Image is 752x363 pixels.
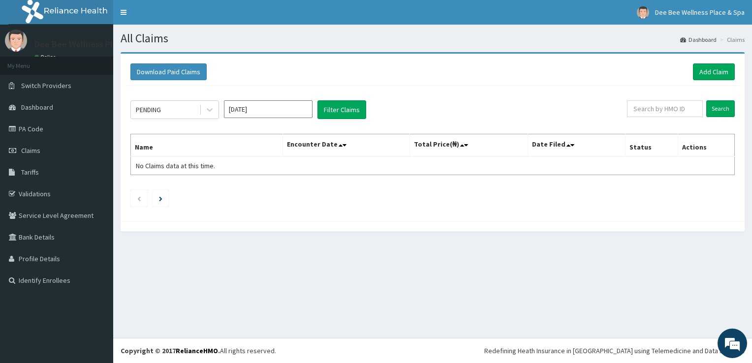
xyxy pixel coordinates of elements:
[131,134,283,157] th: Name
[655,8,745,17] span: Dee Bee Wellness Place & Spa
[627,100,703,117] input: Search by HMO ID
[130,63,207,80] button: Download Paid Claims
[693,63,735,80] a: Add Claim
[136,105,161,115] div: PENDING
[21,146,40,155] span: Claims
[680,35,717,44] a: Dashboard
[21,103,53,112] span: Dashboard
[137,194,141,203] a: Previous page
[224,100,313,118] input: Select Month and Year
[528,134,625,157] th: Date Filed
[113,338,752,363] footer: All rights reserved.
[34,40,151,49] p: Dee Bee Wellness Place & Spa
[484,346,745,356] div: Redefining Heath Insurance in [GEOGRAPHIC_DATA] using Telemedicine and Data Science!
[121,346,220,355] strong: Copyright © 2017 .
[625,134,678,157] th: Status
[34,54,58,60] a: Online
[718,35,745,44] li: Claims
[136,161,215,170] span: No Claims data at this time.
[159,194,162,203] a: Next page
[21,168,39,177] span: Tariffs
[678,134,734,157] th: Actions
[121,32,745,45] h1: All Claims
[317,100,366,119] button: Filter Claims
[5,30,27,52] img: User Image
[706,100,735,117] input: Search
[21,81,71,90] span: Switch Providers
[176,346,218,355] a: RelianceHMO
[410,134,528,157] th: Total Price(₦)
[637,6,649,19] img: User Image
[283,134,410,157] th: Encounter Date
